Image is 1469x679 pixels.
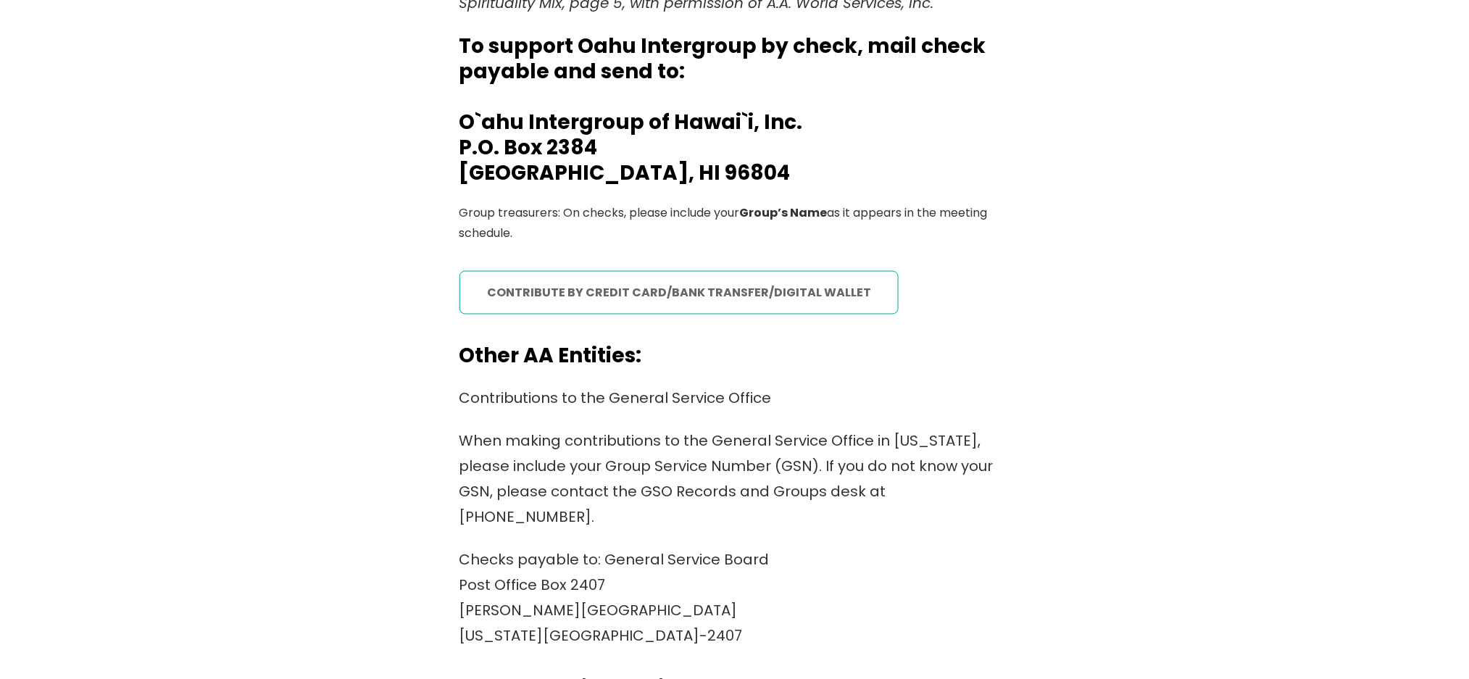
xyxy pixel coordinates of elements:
a: contribute by credit card/bank transfer/digital wallet [459,271,899,314]
h4: Other AA Entities: [459,318,1010,369]
p: When making contributions to the General Service Office in [US_STATE], please include your Group ... [459,429,1010,530]
p: Contributions to the General Service Office [459,386,1010,412]
strong: Group’s Name [740,204,828,221]
p: Group treasurers: On checks, please include your as it appears in the meeting schedule. [459,203,1010,243]
h4: To support Oahu Intergroup by check, mail check payable and send to: O`ahu Intergroup of Hawai`i,... [459,33,1010,186]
